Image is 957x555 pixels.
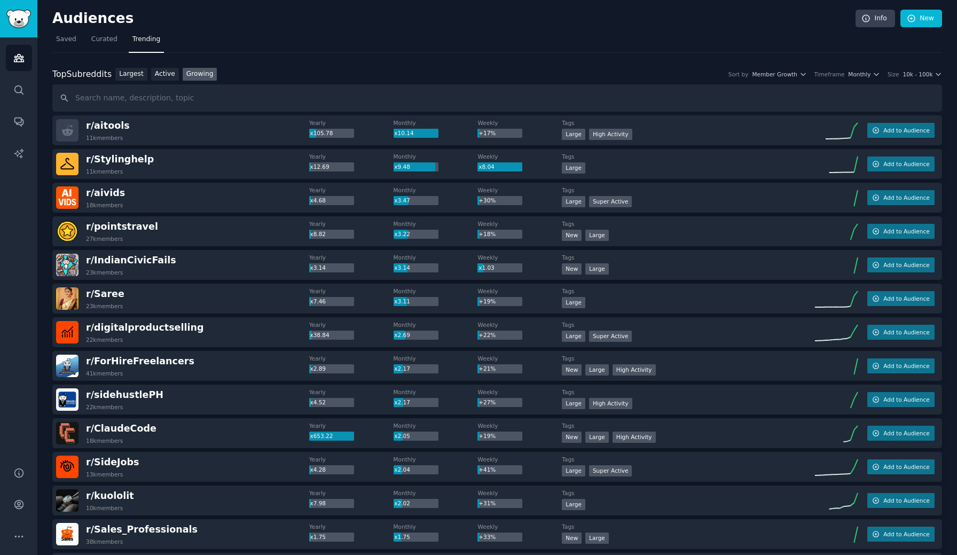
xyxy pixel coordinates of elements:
span: x9.48 [394,163,410,170]
button: Member Growth [752,71,806,78]
span: +33% [478,534,496,540]
div: Large [585,432,609,443]
img: ForHireFreelancers [56,355,79,377]
span: +19% [478,433,496,439]
div: Super Active [589,196,632,207]
div: New [562,230,582,241]
a: Info [856,10,895,28]
dt: Weekly [477,321,562,329]
dt: Monthly [394,422,478,429]
span: Add to Audience [883,261,929,269]
span: r/ aivids [86,187,125,198]
div: Large [562,398,585,409]
span: x7.98 [310,500,326,506]
dt: Weekly [477,153,562,160]
dt: Yearly [309,287,394,295]
span: 10k - 100k [903,71,932,78]
dt: Monthly [394,355,478,362]
span: x3.11 [394,298,410,304]
span: Add to Audience [883,396,929,403]
span: x38.84 [310,332,329,338]
div: High Activity [589,129,632,140]
button: Add to Audience [867,426,935,441]
span: +31% [478,500,496,506]
div: Super Active [589,465,632,476]
span: x7.46 [310,298,326,304]
span: Saved [56,35,76,44]
span: r/ IndianCivicFails [86,255,176,265]
img: ClaudeCode [56,422,79,444]
dt: Monthly [394,220,478,228]
div: Large [562,465,585,476]
div: Large [585,364,609,376]
button: Add to Audience [867,527,935,542]
img: aivids [56,186,79,209]
span: +27% [478,399,496,405]
dt: Monthly [394,186,478,194]
dt: Tags [562,321,815,329]
button: Add to Audience [867,291,935,306]
button: Add to Audience [867,224,935,239]
span: Trending [132,35,160,44]
dt: Monthly [394,523,478,530]
span: r/ Sales_Professionals [86,524,198,535]
button: Add to Audience [867,157,935,171]
span: r/ sidehustlePH [86,389,163,400]
div: 41k members [86,370,123,377]
span: Add to Audience [883,497,929,504]
dt: Yearly [309,220,394,228]
span: x653.22 [310,433,333,439]
dt: Yearly [309,456,394,463]
img: GummySearch logo [6,10,31,28]
dt: Weekly [477,119,562,127]
div: Large [562,196,585,207]
dt: Yearly [309,523,394,530]
dt: Monthly [394,388,478,396]
span: Add to Audience [883,295,929,302]
img: Stylinghelp [56,153,79,175]
dt: Weekly [477,422,562,429]
span: x3.47 [394,197,410,204]
span: Add to Audience [883,530,929,538]
span: x10.14 [394,130,413,136]
dt: Weekly [477,220,562,228]
dt: Monthly [394,489,478,497]
span: x1.75 [310,534,326,540]
img: SideJobs [56,456,79,478]
span: +21% [478,365,496,372]
span: x2.69 [394,332,410,338]
dt: Tags [562,186,815,194]
span: x2.04 [394,466,410,473]
button: Add to Audience [867,123,935,138]
button: Add to Audience [867,493,935,508]
div: 11k members [86,134,123,142]
div: High Activity [613,432,656,443]
span: x2.05 [394,433,410,439]
div: Large [562,129,585,140]
div: Large [585,230,609,241]
span: +30% [478,197,496,204]
span: r/ pointstravel [86,221,158,232]
span: x1.75 [394,534,410,540]
button: Add to Audience [867,459,935,474]
a: Saved [52,31,80,53]
dt: Monthly [394,119,478,127]
img: pointstravel [56,220,79,243]
dt: Monthly [394,321,478,329]
span: Add to Audience [883,228,929,235]
dt: Yearly [309,321,394,329]
span: Add to Audience [883,127,929,134]
div: Sort by [728,71,749,78]
span: r/ digitalproductselling [86,322,203,333]
img: Sales_Professionals [56,523,79,545]
div: High Activity [589,398,632,409]
a: Curated [88,31,121,53]
img: digitalproductselling [56,321,79,343]
dt: Monthly [394,287,478,295]
dt: Yearly [309,186,394,194]
dt: Tags [562,287,815,295]
span: Curated [91,35,117,44]
span: x3.14 [310,264,326,271]
dt: Yearly [309,388,394,396]
span: r/ SideJobs [86,457,139,467]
